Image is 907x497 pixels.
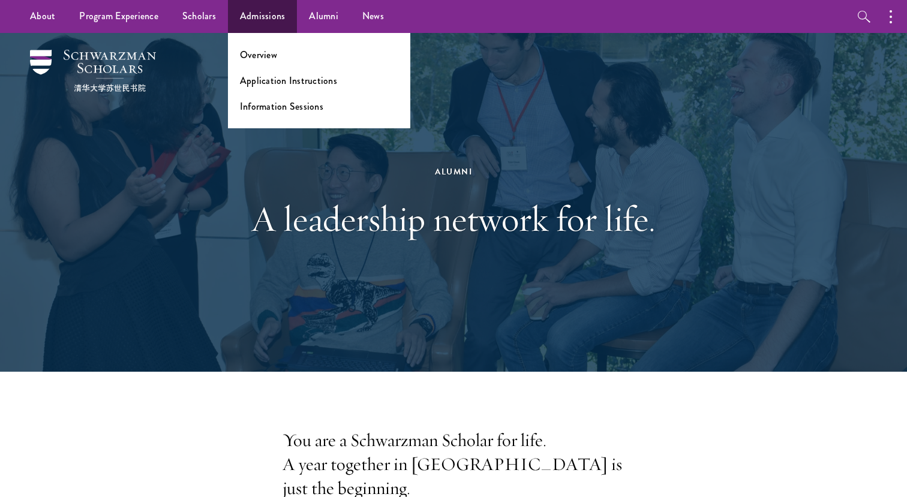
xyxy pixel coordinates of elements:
a: Application Instructions [240,74,337,88]
img: Schwarzman Scholars [30,50,156,92]
a: Information Sessions [240,100,323,113]
a: Overview [240,48,277,62]
h1: A leadership network for life. [247,197,660,240]
div: Alumni [247,164,660,179]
